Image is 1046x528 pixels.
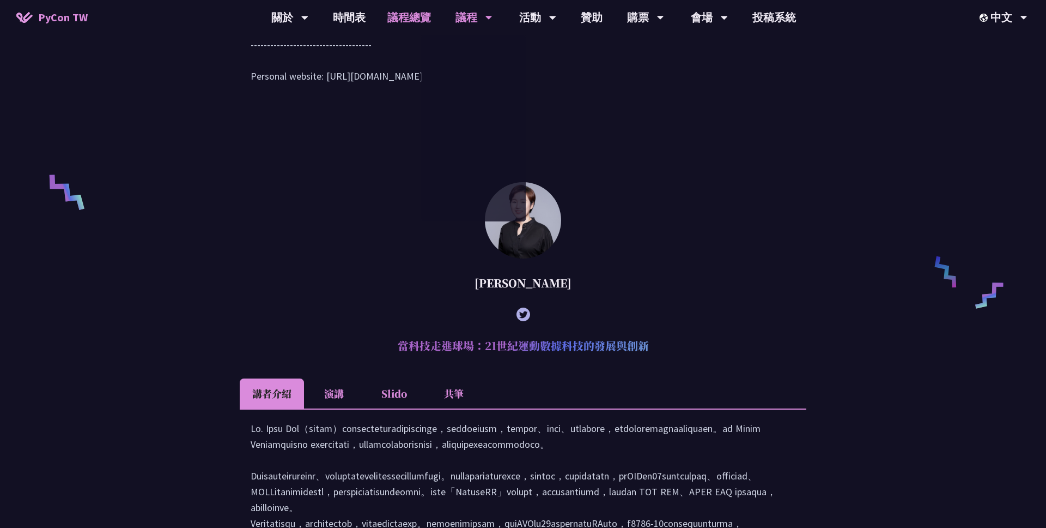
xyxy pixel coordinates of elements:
li: 共筆 [424,379,484,409]
img: Home icon of PyCon TW 2025 [16,12,33,23]
div: [PERSON_NAME] [240,267,806,299]
span: PyCon TW [38,9,88,26]
h2: 當科技走進球場：21世紀運動數據科技的發展與創新 [240,329,806,362]
li: 講者介紹 [240,379,304,409]
a: PyCon TW [5,4,99,31]
img: Locale Icon [980,14,990,22]
li: 演講 [304,379,364,409]
li: Slido [364,379,424,409]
